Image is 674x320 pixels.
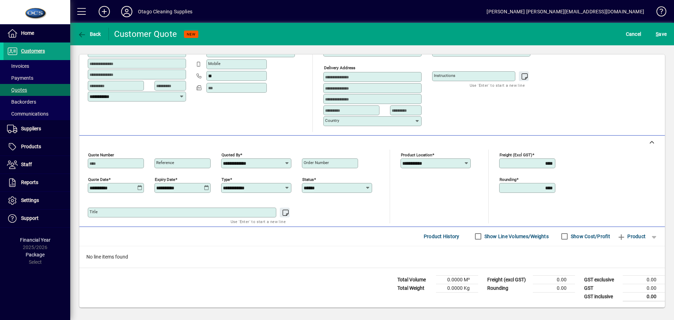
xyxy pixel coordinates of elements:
[7,87,27,93] span: Quotes
[7,63,29,69] span: Invoices
[20,237,51,243] span: Financial Year
[4,174,70,191] a: Reports
[138,6,192,17] div: Otago Cleaning Supplies
[4,72,70,84] a: Payments
[115,5,138,18] button: Profile
[21,48,45,54] span: Customers
[500,177,516,182] mat-label: Rounding
[304,160,329,165] mat-label: Order number
[26,252,45,257] span: Package
[4,120,70,138] a: Suppliers
[654,28,668,40] button: Save
[208,61,220,66] mat-label: Mobile
[7,99,36,105] span: Backorders
[4,156,70,174] a: Staff
[394,284,436,292] td: Total Weight
[484,275,533,284] td: Freight (excl GST)
[114,28,177,40] div: Customer Quote
[4,108,70,120] a: Communications
[436,275,478,284] td: 0.0000 M³
[626,28,641,40] span: Cancel
[21,126,41,131] span: Suppliers
[533,284,575,292] td: 0.00
[484,284,533,292] td: Rounding
[436,284,478,292] td: 0.0000 Kg
[500,152,532,157] mat-label: Freight (excl GST)
[581,275,623,284] td: GST exclusive
[21,197,39,203] span: Settings
[401,152,432,157] mat-label: Product location
[79,246,665,268] div: No line items found
[581,292,623,301] td: GST inclusive
[487,6,644,17] div: [PERSON_NAME] [PERSON_NAME][EMAIL_ADDRESS][DOMAIN_NAME]
[623,284,665,292] td: 0.00
[4,138,70,156] a: Products
[4,210,70,227] a: Support
[187,32,196,37] span: NEW
[76,28,103,40] button: Back
[569,233,610,240] label: Show Cost/Profit
[21,162,32,167] span: Staff
[394,275,436,284] td: Total Volume
[88,177,108,182] mat-label: Quote date
[656,28,667,40] span: ave
[4,25,70,42] a: Home
[617,231,646,242] span: Product
[21,30,34,36] span: Home
[231,217,286,226] mat-hint: Use 'Enter' to start a new line
[70,28,109,40] app-page-header-button: Back
[156,160,174,165] mat-label: Reference
[93,5,115,18] button: Add
[533,275,575,284] td: 0.00
[4,96,70,108] a: Backorders
[222,152,240,157] mat-label: Quoted by
[470,81,525,89] mat-hint: Use 'Enter' to start a new line
[624,28,643,40] button: Cancel
[78,31,101,37] span: Back
[302,177,314,182] mat-label: Status
[88,152,114,157] mat-label: Quote number
[155,177,175,182] mat-label: Expiry date
[21,215,39,221] span: Support
[325,118,339,123] mat-label: Country
[623,275,665,284] td: 0.00
[424,231,460,242] span: Product History
[7,75,33,81] span: Payments
[614,230,649,243] button: Product
[656,31,659,37] span: S
[4,60,70,72] a: Invoices
[623,292,665,301] td: 0.00
[21,179,38,185] span: Reports
[651,1,665,24] a: Knowledge Base
[222,177,230,182] mat-label: Type
[581,284,623,292] td: GST
[90,209,98,214] mat-label: Title
[421,230,462,243] button: Product History
[21,144,41,149] span: Products
[7,111,48,117] span: Communications
[483,233,549,240] label: Show Line Volumes/Weights
[434,73,455,78] mat-label: Instructions
[4,192,70,209] a: Settings
[4,84,70,96] a: Quotes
